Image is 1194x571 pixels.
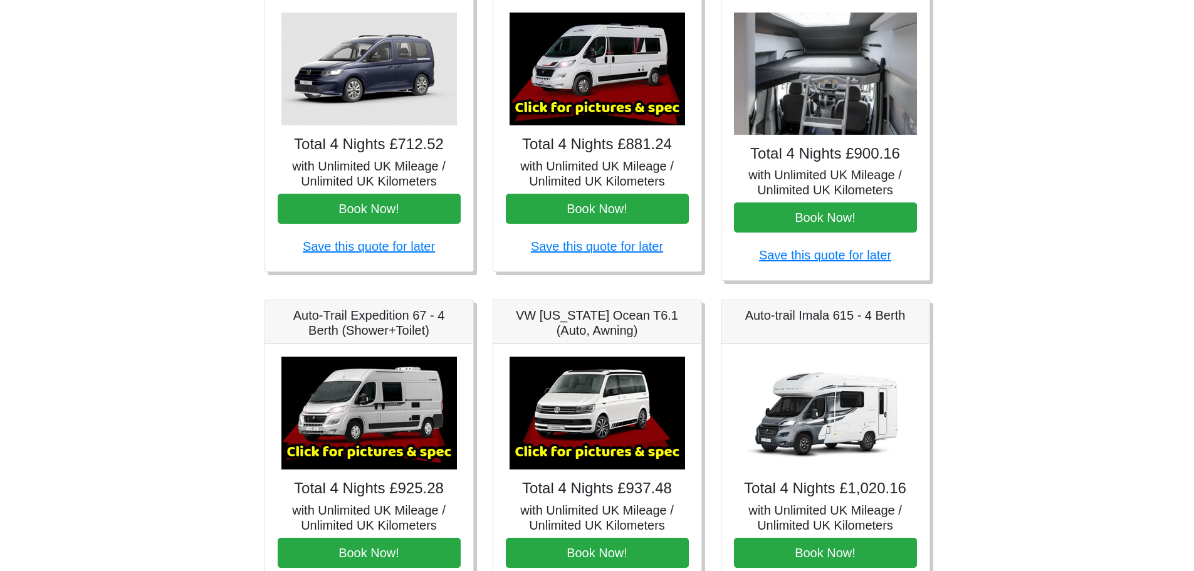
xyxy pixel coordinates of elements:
[506,503,689,533] h5: with Unlimited UK Mileage / Unlimited UK Kilometers
[734,13,917,135] img: VW Grand California 4 Berth
[278,159,461,189] h5: with Unlimited UK Mileage / Unlimited UK Kilometers
[734,479,917,498] h4: Total 4 Nights £1,020.16
[281,13,457,125] img: VW Caddy California Maxi
[734,308,917,323] h5: Auto-trail Imala 615 - 4 Berth
[303,239,435,253] a: Save this quote for later
[759,248,891,262] a: Save this quote for later
[278,135,461,154] h4: Total 4 Nights £712.52
[506,194,689,224] button: Book Now!
[278,503,461,533] h5: with Unlimited UK Mileage / Unlimited UK Kilometers
[510,357,685,469] img: VW California Ocean T6.1 (Auto, Awning)
[506,479,689,498] h4: Total 4 Nights £937.48
[506,135,689,154] h4: Total 4 Nights £881.24
[506,159,689,189] h5: with Unlimited UK Mileage / Unlimited UK Kilometers
[734,538,917,568] button: Book Now!
[278,194,461,224] button: Book Now!
[734,145,917,163] h4: Total 4 Nights £900.16
[506,538,689,568] button: Book Now!
[531,239,663,253] a: Save this quote for later
[278,308,461,338] h5: Auto-Trail Expedition 67 - 4 Berth (Shower+Toilet)
[278,538,461,568] button: Book Now!
[506,308,689,338] h5: VW [US_STATE] Ocean T6.1 (Auto, Awning)
[734,167,917,197] h5: with Unlimited UK Mileage / Unlimited UK Kilometers
[734,503,917,533] h5: with Unlimited UK Mileage / Unlimited UK Kilometers
[278,479,461,498] h4: Total 4 Nights £925.28
[281,357,457,469] img: Auto-Trail Expedition 67 - 4 Berth (Shower+Toilet)
[734,202,917,233] button: Book Now!
[738,357,913,469] img: Auto-trail Imala 615 - 4 Berth
[510,13,685,125] img: Auto-Trail Expedition 66 - 2 Berth (Shower+Toilet)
